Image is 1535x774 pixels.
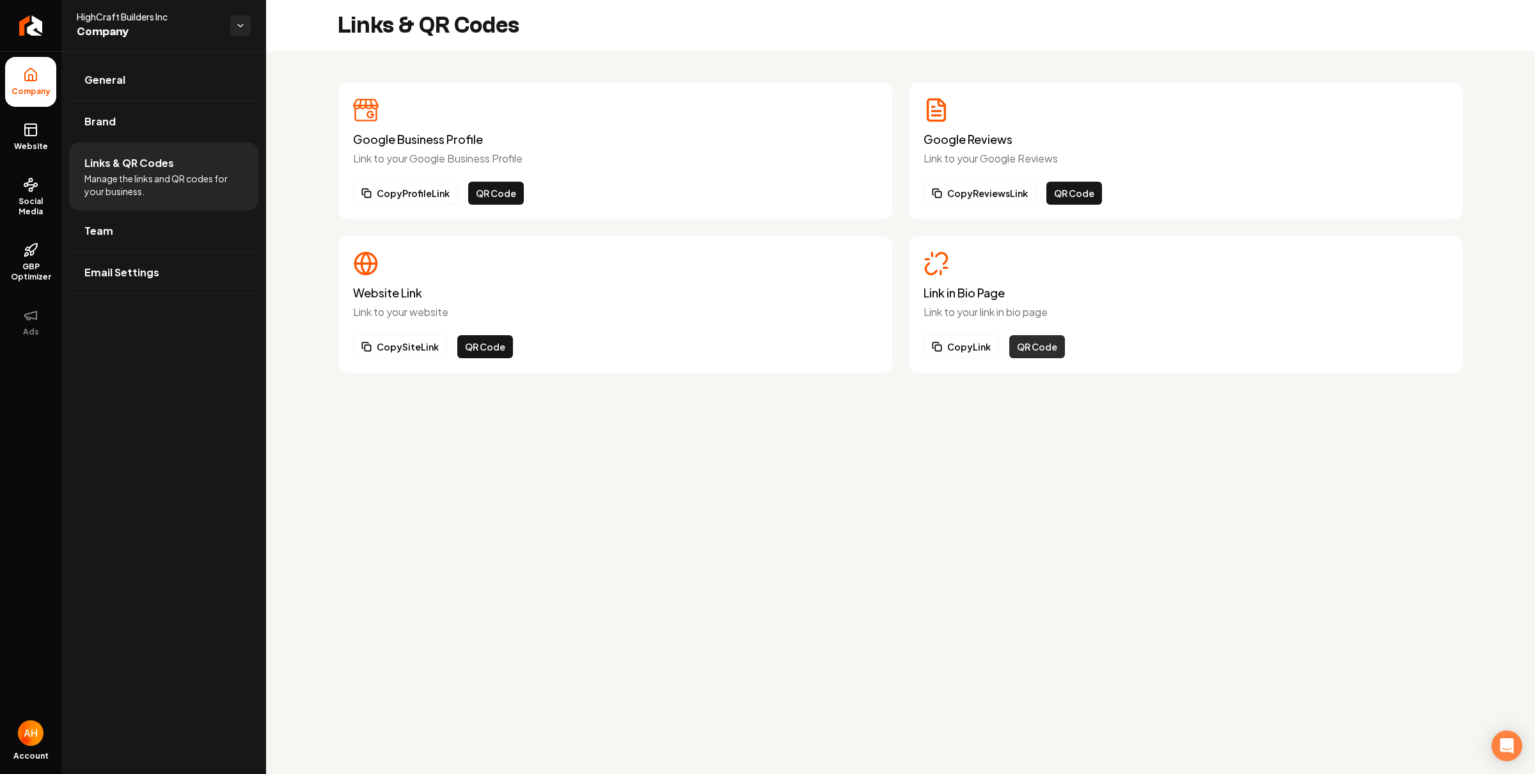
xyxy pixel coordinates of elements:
[924,287,1448,299] h3: Link in Bio Page
[924,304,1448,320] p: Link to your link in bio page
[338,13,519,38] h2: Links & QR Codes
[13,751,49,761] span: Account
[18,327,44,337] span: Ads
[77,10,220,23] span: HighCraft Builders Inc
[1046,182,1102,205] button: QR Code
[924,335,999,358] button: CopyLink
[9,141,53,152] span: Website
[457,335,513,358] button: QR Code
[353,335,447,358] button: CopySiteLink
[353,287,878,299] h3: Website Link
[77,23,220,41] span: Company
[5,297,56,347] button: Ads
[18,720,43,746] img: Anthony Hurgoi
[924,151,1448,166] p: Link to your Google Reviews
[353,133,878,146] h3: Google Business Profile
[5,167,56,227] a: Social Media
[924,182,1036,205] button: CopyReviewsLink
[69,210,258,251] a: Team
[5,196,56,217] span: Social Media
[69,101,258,142] a: Brand
[69,59,258,100] a: General
[5,262,56,282] span: GBP Optimizer
[84,223,113,239] span: Team
[6,86,56,97] span: Company
[19,15,43,36] img: Rebolt Logo
[69,252,258,293] a: Email Settings
[353,151,878,166] p: Link to your Google Business Profile
[84,265,159,280] span: Email Settings
[924,133,1448,146] h3: Google Reviews
[84,114,116,129] span: Brand
[84,172,243,198] span: Manage the links and QR codes for your business.
[1009,335,1065,358] button: QR Code
[84,72,125,88] span: General
[353,304,878,320] p: Link to your website
[5,112,56,162] a: Website
[5,232,56,292] a: GBP Optimizer
[1492,731,1522,761] div: Open Intercom Messenger
[18,720,43,746] button: Open user button
[353,182,458,205] button: CopyProfileLink
[468,182,524,205] button: QR Code
[84,155,174,171] span: Links & QR Codes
